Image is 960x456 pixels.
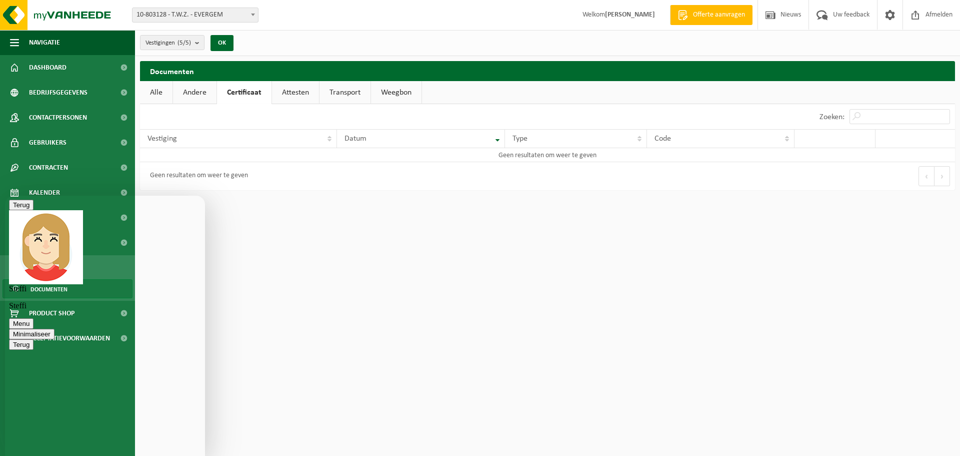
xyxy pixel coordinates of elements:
iframe: chat widget [5,196,205,456]
button: Next [934,166,950,186]
button: Vestigingen(5/5) [140,35,204,50]
span: Contracten [29,155,68,180]
a: Offerte aanvragen [670,5,752,25]
span: Vestigingen [145,36,191,51]
a: Transport [319,81,370,104]
button: OK [210,35,233,51]
strong: [PERSON_NAME] [605,11,655,19]
span: Offerte aanvragen [690,10,747,20]
a: Weegbon [371,81,421,104]
a: Alle [140,81,172,104]
span: Code [654,135,671,143]
div: Geen resultaten om weer te geven [145,167,248,185]
span: Datum [344,135,366,143]
count: (5/5) [177,40,191,46]
a: Facturen [2,258,132,277]
a: Attesten [272,81,319,104]
span: Vestiging [147,135,177,143]
span: Dashboard [29,55,66,80]
span: Contactpersonen [29,105,87,130]
span: Gebruikers [29,130,66,155]
span: 10-803128 - T.W.Z. - EVERGEM [132,8,258,22]
button: Previous [918,166,934,186]
label: Zoeken: [819,113,844,121]
a: Andere [173,81,216,104]
span: 10-803128 - T.W.Z. - EVERGEM [132,8,258,23]
span: Bedrijfsgegevens [29,80,87,105]
a: Certificaat [217,81,271,104]
span: Navigatie [29,30,60,55]
td: Geen resultaten om weer te geven [140,148,955,162]
a: Documenten [2,279,132,298]
h2: Documenten [140,61,955,81]
span: Type [512,135,527,143]
span: Kalender [29,180,60,205]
